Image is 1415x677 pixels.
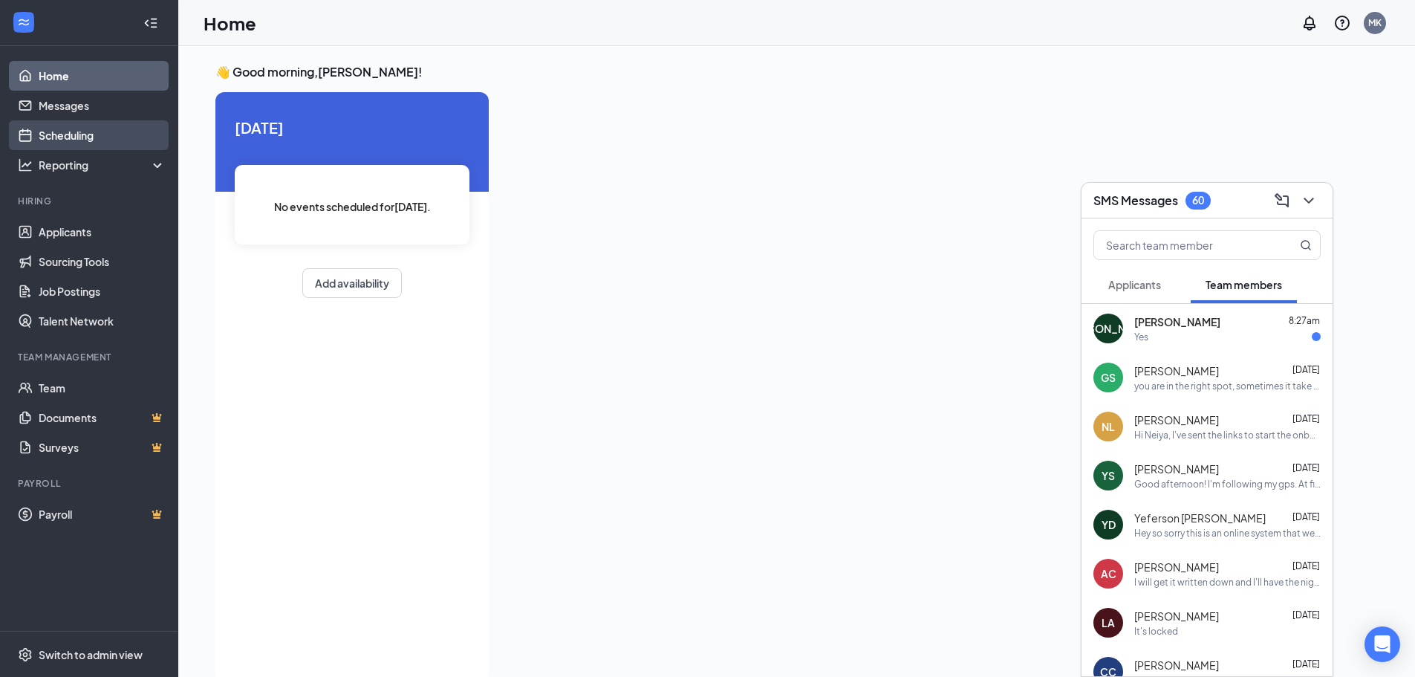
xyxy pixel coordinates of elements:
[1134,363,1219,378] span: [PERSON_NAME]
[1134,314,1220,329] span: [PERSON_NAME]
[39,403,166,433] a: DocumentsCrown
[1273,192,1291,210] svg: ComposeMessage
[39,61,166,91] a: Home
[1134,576,1321,589] div: I will get it written down and I'll have the night manager give you a free meal for coming in.
[1333,14,1351,32] svg: QuestionInfo
[1292,462,1320,473] span: [DATE]
[39,306,166,336] a: Talent Network
[1065,321,1151,336] div: [PERSON_NAME]
[1108,278,1161,291] span: Applicants
[18,351,163,363] div: Team Management
[39,373,166,403] a: Team
[1101,370,1116,385] div: GS
[1134,625,1178,638] div: It's locked
[1102,419,1115,434] div: NL
[204,10,256,36] h1: Home
[18,195,163,207] div: Hiring
[1300,239,1312,251] svg: MagnifyingGlass
[1134,527,1321,540] div: Hey so sorry this is an online system that we only check a few time a day. A lot of people asked ...
[39,91,166,120] a: Messages
[1102,468,1115,483] div: YS
[1364,626,1400,662] div: Open Intercom Messenger
[1270,189,1294,213] button: ComposeMessage
[1206,278,1282,291] span: Team members
[1101,566,1116,581] div: AC
[1292,560,1320,571] span: [DATE]
[39,158,166,172] div: Reporting
[143,16,158,30] svg: Collapse
[1297,189,1321,213] button: ChevronDown
[39,276,166,306] a: Job Postings
[274,198,431,215] span: No events scheduled for [DATE] .
[18,647,33,662] svg: Settings
[18,158,33,172] svg: Analysis
[1134,412,1219,427] span: [PERSON_NAME]
[1192,194,1204,207] div: 60
[1292,609,1320,621] span: [DATE]
[39,120,166,150] a: Scheduling
[1301,14,1318,32] svg: Notifications
[1134,380,1321,392] div: you are in the right spot, sometimes it take teamworx a little bit to update.
[235,116,469,139] span: [DATE]
[1292,658,1320,670] span: [DATE]
[39,499,166,529] a: PayrollCrown
[1292,364,1320,375] span: [DATE]
[39,217,166,247] a: Applicants
[39,433,166,462] a: SurveysCrown
[16,15,31,30] svg: WorkstreamLogo
[1134,478,1321,490] div: Good afternoon! I'm following my gps. At first it said I'd get there at 550 but the time seems to...
[1102,615,1115,630] div: LA
[1134,560,1219,574] span: [PERSON_NAME]
[18,477,163,490] div: Payroll
[1292,413,1320,424] span: [DATE]
[1300,192,1318,210] svg: ChevronDown
[215,64,1333,80] h3: 👋 Good morning, [PERSON_NAME] !
[1102,517,1116,532] div: YD
[302,268,402,298] button: Add availability
[1134,609,1219,623] span: [PERSON_NAME]
[1292,511,1320,522] span: [DATE]
[1134,429,1321,441] div: Hi Neiya, I've sent the links to start the onboarding process, once i get the notification that e...
[1134,461,1219,476] span: [PERSON_NAME]
[1368,16,1382,29] div: MK
[1289,315,1320,326] span: 8:27am
[1134,511,1266,525] span: Yeferson [PERSON_NAME]
[1134,331,1148,343] div: Yes
[39,247,166,276] a: Sourcing Tools
[1134,658,1219,673] span: [PERSON_NAME]
[39,647,143,662] div: Switch to admin view
[1094,231,1270,259] input: Search team member
[1093,192,1178,209] h3: SMS Messages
